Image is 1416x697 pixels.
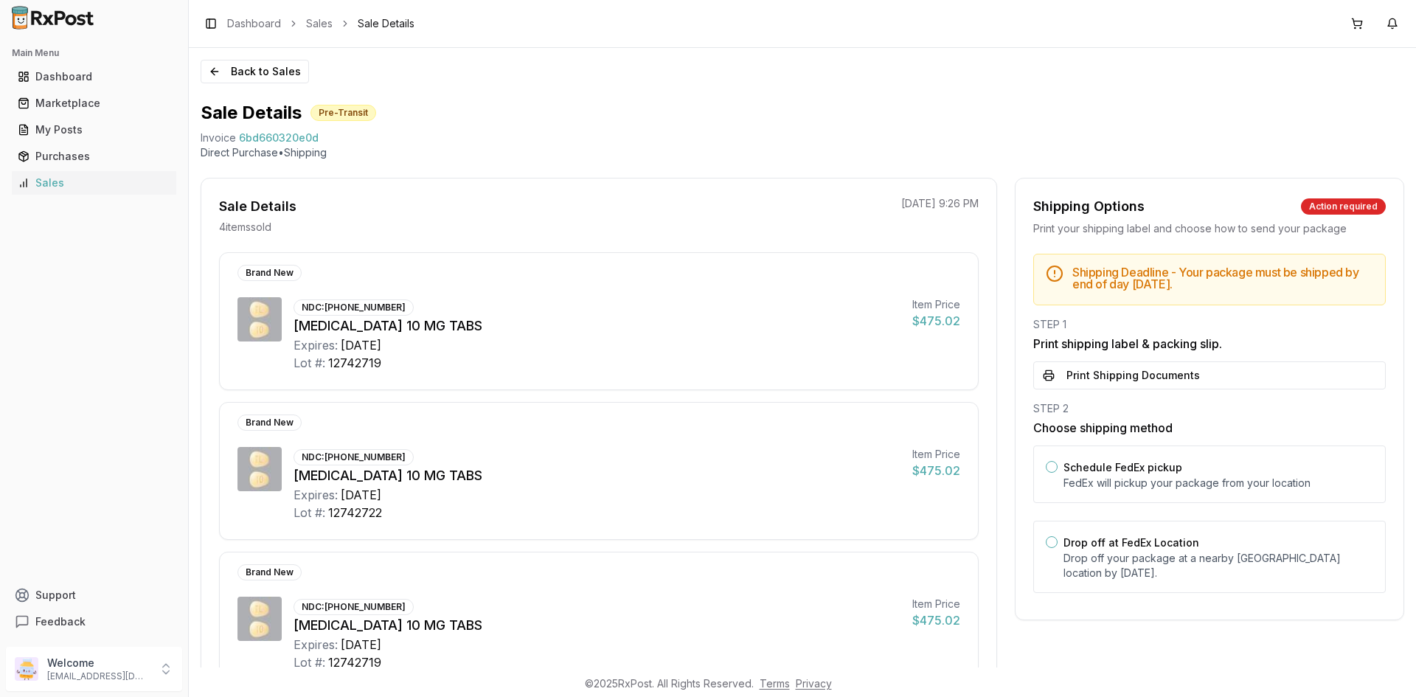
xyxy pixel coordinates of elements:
[6,171,182,195] button: Sales
[1033,361,1386,389] button: Print Shipping Documents
[219,196,296,217] div: Sale Details
[1033,196,1145,217] div: Shipping Options
[18,69,170,84] div: Dashboard
[294,465,900,486] div: [MEDICAL_DATA] 10 MG TABS
[1063,551,1373,580] p: Drop off your package at a nearby [GEOGRAPHIC_DATA] location by [DATE] .
[201,145,1404,160] p: Direct Purchase • Shipping
[294,615,900,636] div: [MEDICAL_DATA] 10 MG TABS
[912,462,960,479] div: $475.02
[912,312,960,330] div: $475.02
[239,131,319,145] span: 6bd660320e0d
[47,670,150,682] p: [EMAIL_ADDRESS][DOMAIN_NAME]
[796,677,832,690] a: Privacy
[227,16,414,31] nav: breadcrumb
[358,16,414,31] span: Sale Details
[341,636,381,653] div: [DATE]
[1033,221,1386,236] div: Print your shipping label and choose how to send your package
[294,504,325,521] div: Lot #:
[237,297,282,341] img: Trintellix 10 MG TABS
[760,677,790,690] a: Terms
[201,101,302,125] h1: Sale Details
[294,316,900,336] div: [MEDICAL_DATA] 10 MG TABS
[6,145,182,168] button: Purchases
[1033,401,1386,416] div: STEP 2
[47,656,150,670] p: Welcome
[341,486,381,504] div: [DATE]
[6,65,182,89] button: Dashboard
[901,196,979,211] p: [DATE] 9:26 PM
[294,486,338,504] div: Expires:
[912,447,960,462] div: Item Price
[237,415,302,431] div: Brand New
[35,614,86,629] span: Feedback
[12,47,176,59] h2: Main Menu
[1033,419,1386,437] h3: Choose shipping method
[328,653,381,671] div: 12742719
[6,608,182,635] button: Feedback
[1063,476,1373,490] p: FedEx will pickup your package from your location
[6,6,100,30] img: RxPost Logo
[201,131,236,145] div: Invoice
[294,653,325,671] div: Lot #:
[12,63,176,90] a: Dashboard
[294,636,338,653] div: Expires:
[328,354,381,372] div: 12742719
[237,597,282,641] img: Trintellix 10 MG TABS
[328,504,382,521] div: 12742722
[310,105,376,121] div: Pre-Transit
[237,564,302,580] div: Brand New
[12,117,176,143] a: My Posts
[6,91,182,115] button: Marketplace
[1063,536,1199,549] label: Drop off at FedEx Location
[18,149,170,164] div: Purchases
[294,299,414,316] div: NDC: [PHONE_NUMBER]
[12,170,176,196] a: Sales
[6,118,182,142] button: My Posts
[912,597,960,611] div: Item Price
[912,611,960,629] div: $475.02
[237,447,282,491] img: Trintellix 10 MG TABS
[201,60,309,83] button: Back to Sales
[294,449,414,465] div: NDC: [PHONE_NUMBER]
[1033,317,1386,332] div: STEP 1
[341,336,381,354] div: [DATE]
[15,657,38,681] img: User avatar
[12,90,176,117] a: Marketplace
[237,265,302,281] div: Brand New
[12,143,176,170] a: Purchases
[219,220,271,235] p: 4 item s sold
[294,599,414,615] div: NDC: [PHONE_NUMBER]
[18,96,170,111] div: Marketplace
[1033,335,1386,353] h3: Print shipping label & packing slip.
[18,176,170,190] div: Sales
[306,16,333,31] a: Sales
[1063,461,1182,474] label: Schedule FedEx pickup
[912,297,960,312] div: Item Price
[1072,266,1373,290] h5: Shipping Deadline - Your package must be shipped by end of day [DATE] .
[1301,198,1386,215] div: Action required
[6,582,182,608] button: Support
[294,354,325,372] div: Lot #:
[294,336,338,354] div: Expires:
[227,16,281,31] a: Dashboard
[18,122,170,137] div: My Posts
